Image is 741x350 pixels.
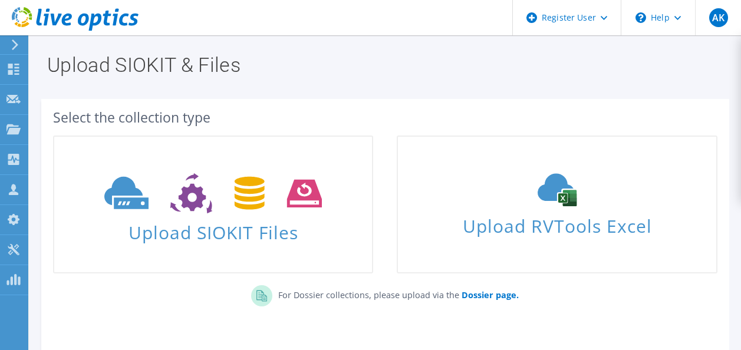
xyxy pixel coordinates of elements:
[397,136,717,273] a: Upload RVTools Excel
[272,285,519,302] p: For Dossier collections, please upload via the
[709,8,728,27] span: AK
[462,289,519,301] b: Dossier page.
[459,289,519,301] a: Dossier page.
[47,55,717,75] h1: Upload SIOKIT & Files
[54,216,372,242] span: Upload SIOKIT Files
[635,12,646,23] svg: \n
[53,136,373,273] a: Upload SIOKIT Files
[53,111,717,124] div: Select the collection type
[398,210,716,236] span: Upload RVTools Excel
